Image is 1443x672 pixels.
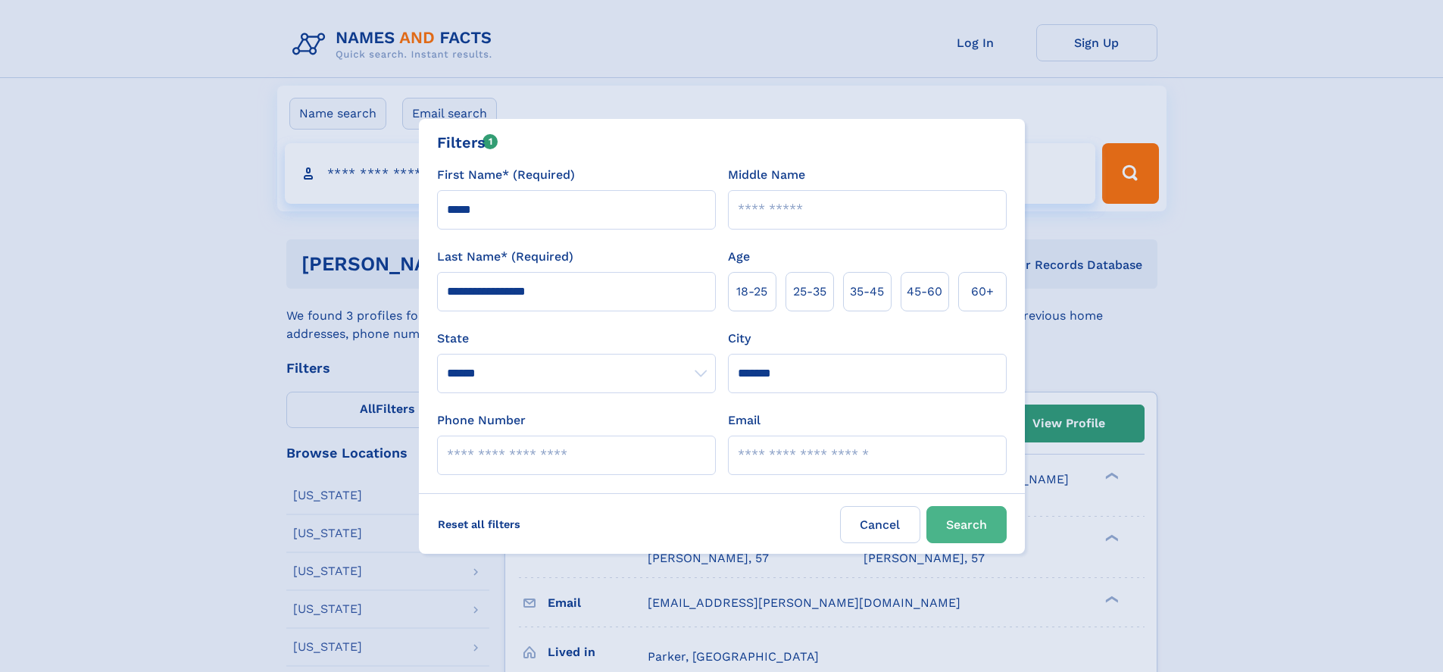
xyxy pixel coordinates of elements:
[926,506,1007,543] button: Search
[437,330,716,348] label: State
[907,283,942,301] span: 45‑60
[437,248,573,266] label: Last Name* (Required)
[437,411,526,430] label: Phone Number
[793,283,826,301] span: 25‑35
[971,283,994,301] span: 60+
[437,131,498,154] div: Filters
[728,411,761,430] label: Email
[728,248,750,266] label: Age
[728,330,751,348] label: City
[850,283,884,301] span: 35‑45
[728,166,805,184] label: Middle Name
[840,506,920,543] label: Cancel
[736,283,767,301] span: 18‑25
[437,166,575,184] label: First Name* (Required)
[428,506,530,542] label: Reset all filters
